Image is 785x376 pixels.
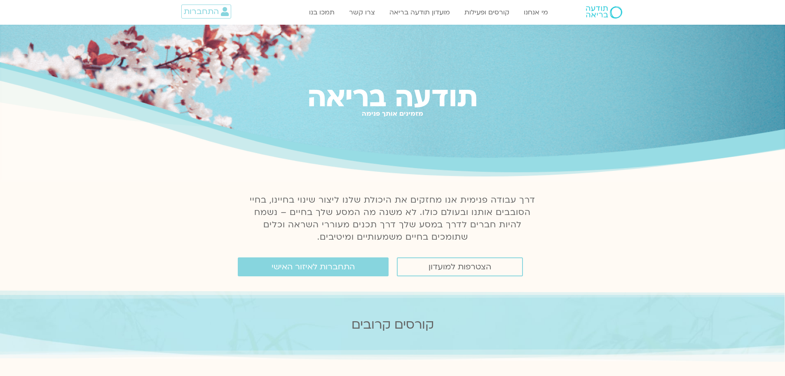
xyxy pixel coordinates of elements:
a: תמכו בנו [305,5,339,20]
a: צרו קשר [345,5,379,20]
img: תודעה בריאה [586,6,622,19]
a: מי אנחנו [520,5,552,20]
p: דרך עבודה פנימית אנו מחזקים את היכולת שלנו ליצור שינוי בחיינו, בחיי הסובבים אותנו ובעולם כולו. לא... [245,194,540,243]
a: התחברות לאיזור האישי [238,257,389,276]
a: מועדון תודעה בריאה [385,5,454,20]
a: קורסים ופעילות [460,5,513,20]
a: התחברות [181,5,231,19]
h2: קורסים קרובים [136,318,649,332]
span: הצטרפות למועדון [429,262,491,271]
span: התחברות [184,7,219,16]
a: הצטרפות למועדון [397,257,523,276]
span: התחברות לאיזור האישי [272,262,355,271]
